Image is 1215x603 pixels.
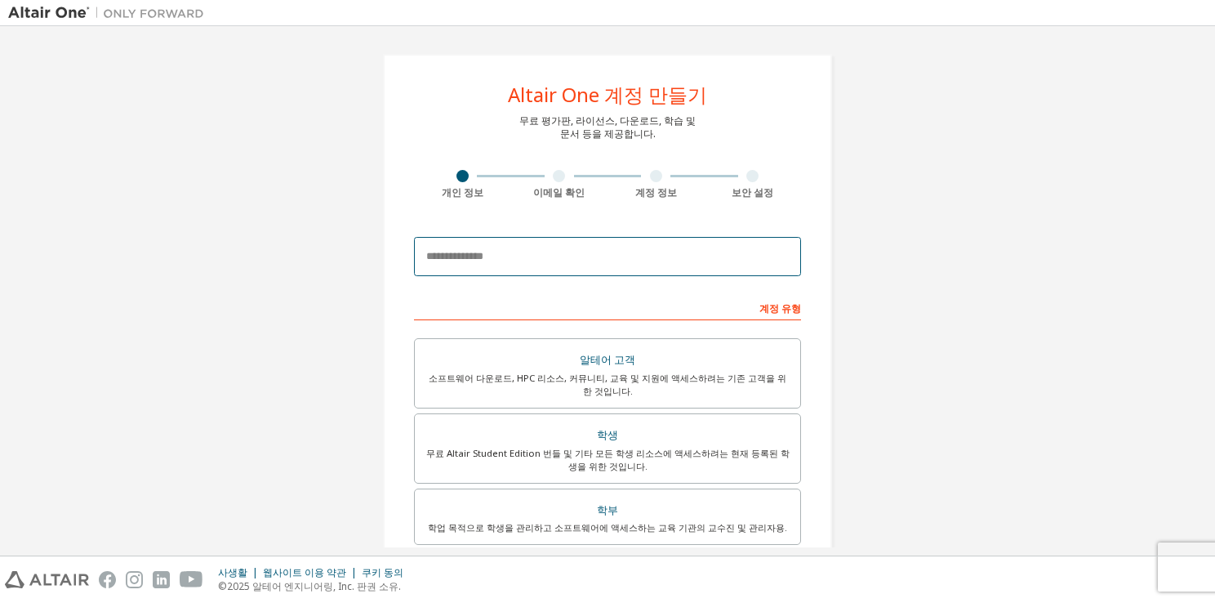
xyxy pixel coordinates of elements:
img: altair_logo.svg [5,571,89,588]
div: 학생 [425,424,790,447]
div: 무료 평가판, 라이선스, 다운로드, 학습 및 문서 등을 제공합니다. [519,114,696,141]
div: 이메일 확인 [511,186,608,199]
div: 계정 정보 [607,186,705,199]
img: facebook.svg [99,571,116,588]
div: 개인 정보 [414,186,511,199]
div: 무료 Altair Student Edition 번들 및 기타 모든 학생 리소스에 액세스하려는 현재 등록된 학생을 위한 것입니다. [425,447,790,473]
div: 계정 유형 [414,294,801,320]
div: 알테어 고객 [425,349,790,372]
div: 사생활 [218,566,263,579]
div: 소프트웨어 다운로드, HPC 리소스, 커뮤니티, 교육 및 지원에 액세스하려는 기존 고객을 위한 것입니다. [425,372,790,398]
img: linkedin.svg [153,571,170,588]
img: youtube.svg [180,571,203,588]
font: 2025 알테어 엔지니어링, Inc. 판권 소유. [227,579,401,593]
div: 보안 설정 [705,186,802,199]
div: 학업 목적으로 학생을 관리하고 소프트웨어에 액세스하는 교육 기관의 교수진 및 관리자용. [425,521,790,534]
p: © [218,579,413,593]
div: 쿠키 동의 [362,566,413,579]
div: Altair One 계정 만들기 [508,85,707,105]
div: 학부 [425,499,790,522]
div: 웹사이트 이용 약관 [263,566,362,579]
img: 알테어 원 [8,5,212,21]
img: instagram.svg [126,571,143,588]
